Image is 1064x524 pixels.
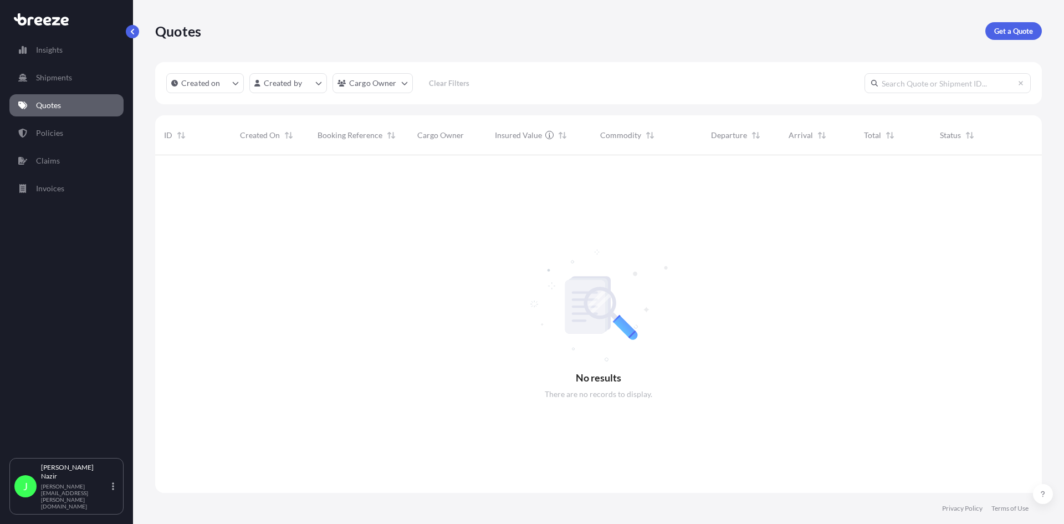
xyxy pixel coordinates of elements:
[883,129,897,142] button: Sort
[600,130,641,141] span: Commodity
[429,78,469,89] p: Clear Filters
[711,130,747,141] span: Departure
[155,22,201,40] p: Quotes
[385,129,398,142] button: Sort
[9,177,124,200] a: Invoices
[815,129,828,142] button: Sort
[36,100,61,111] p: Quotes
[36,72,72,83] p: Shipments
[864,130,881,141] span: Total
[240,130,280,141] span: Created On
[36,44,63,55] p: Insights
[249,73,327,93] button: createdBy Filter options
[264,78,303,89] p: Created by
[864,73,1031,93] input: Search Quote or Shipment ID...
[643,129,657,142] button: Sort
[9,94,124,116] a: Quotes
[41,463,110,481] p: [PERSON_NAME] Nazir
[9,150,124,172] a: Claims
[9,39,124,61] a: Insights
[41,483,110,510] p: [PERSON_NAME][EMAIL_ADDRESS][PERSON_NAME][DOMAIN_NAME]
[36,183,64,194] p: Invoices
[556,129,569,142] button: Sort
[9,67,124,89] a: Shipments
[418,74,480,92] button: Clear Filters
[9,122,124,144] a: Policies
[985,22,1042,40] a: Get a Quote
[164,130,172,141] span: ID
[282,129,295,142] button: Sort
[963,129,976,142] button: Sort
[332,73,413,93] button: cargoOwner Filter options
[175,129,188,142] button: Sort
[991,504,1029,513] a: Terms of Use
[789,130,813,141] span: Arrival
[166,73,244,93] button: createdOn Filter options
[495,130,542,141] span: Insured Value
[942,504,983,513] a: Privacy Policy
[417,130,464,141] span: Cargo Owner
[749,129,763,142] button: Sort
[940,130,961,141] span: Status
[349,78,397,89] p: Cargo Owner
[36,128,63,139] p: Policies
[318,130,382,141] span: Booking Reference
[181,78,221,89] p: Created on
[36,155,60,166] p: Claims
[23,481,28,492] span: J
[994,26,1033,37] p: Get a Quote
